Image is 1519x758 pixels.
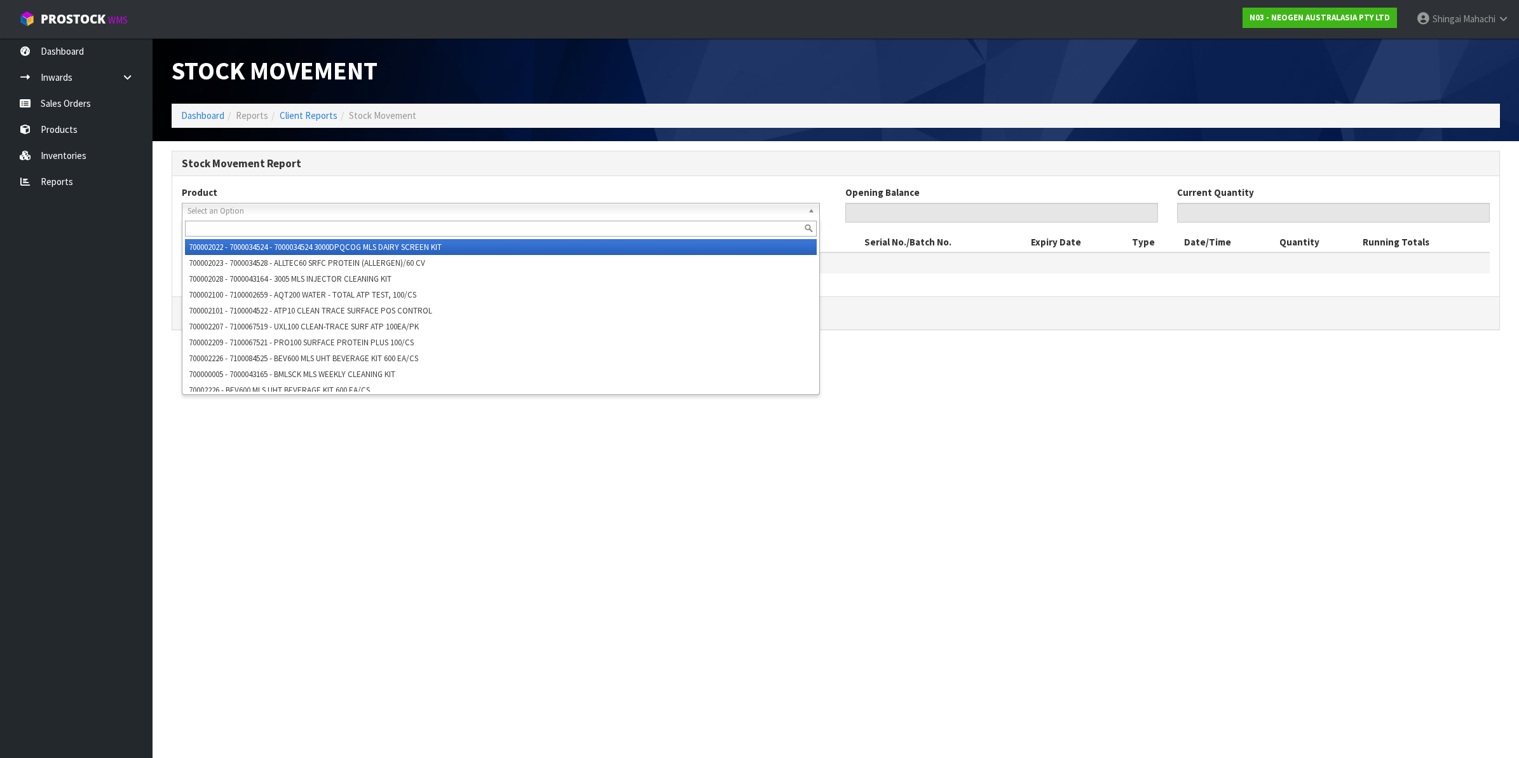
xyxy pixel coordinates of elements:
[187,203,803,219] span: Select an Option
[182,158,1490,170] h3: Stock Movement Report
[349,109,416,121] span: Stock Movement
[41,11,106,27] span: ProStock
[1181,232,1276,252] th: Date/Time
[185,319,817,334] li: 700002207 - 7100067519 - UXL100 CLEAN-TRACE SURF ATP 100EA/PK
[845,186,920,199] label: Opening Balance
[1250,12,1390,23] strong: N03 - NEOGEN AUSTRALASIA PTY LTD
[236,109,268,121] span: Reports
[861,232,1028,252] th: Serial No./Batch No.
[280,109,337,121] a: Client Reports
[172,55,378,86] span: Stock Movement
[185,350,817,366] li: 700002226 - 7100084525 - BEV600 MLS UHT BEVERAGE KIT 600 EA/CS
[181,109,224,121] a: Dashboard
[185,271,817,287] li: 700002028 - 7000043164 - 3005 MLS INJECTOR CLEANING KIT
[185,366,817,382] li: 700000005 - 7000043165 - BMLSCK MLS WEEKLY CLEANING KIT
[185,303,817,319] li: 700002101 - 7100004522 - ATP10 CLEAN TRACE SURFACE POS CONTROL
[1359,232,1490,252] th: Running Totals
[1276,232,1359,252] th: Quantity
[1028,232,1129,252] th: Expiry Date
[108,14,128,26] small: WMS
[182,186,217,199] label: Product
[19,11,35,27] img: cube-alt.png
[1177,186,1254,199] label: Current Quantity
[185,287,817,303] li: 700002100 - 7100002659 - AQT200 WATER - TOTAL ATP TEST, 100/CS
[1129,232,1181,252] th: Type
[1463,13,1495,25] span: Mahachi
[185,382,817,398] li: 70002226 - BEV600 MLS UHT BEVERAGE KIT 600 EA/CS
[185,255,817,271] li: 700002023 - 7000034528 - ALLTEC60 SRFC PROTEIN (ALLERGEN)/60 CV
[1433,13,1461,25] span: Shingai
[185,239,817,255] li: 700002022 - 7000034524 - 7000034524 3000DPQCOG MLS DAIRY SCREEN KIT
[185,334,817,350] li: 700002209 - 7100067521 - PRO100 SURFACE PROTEIN PLUS 100/CS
